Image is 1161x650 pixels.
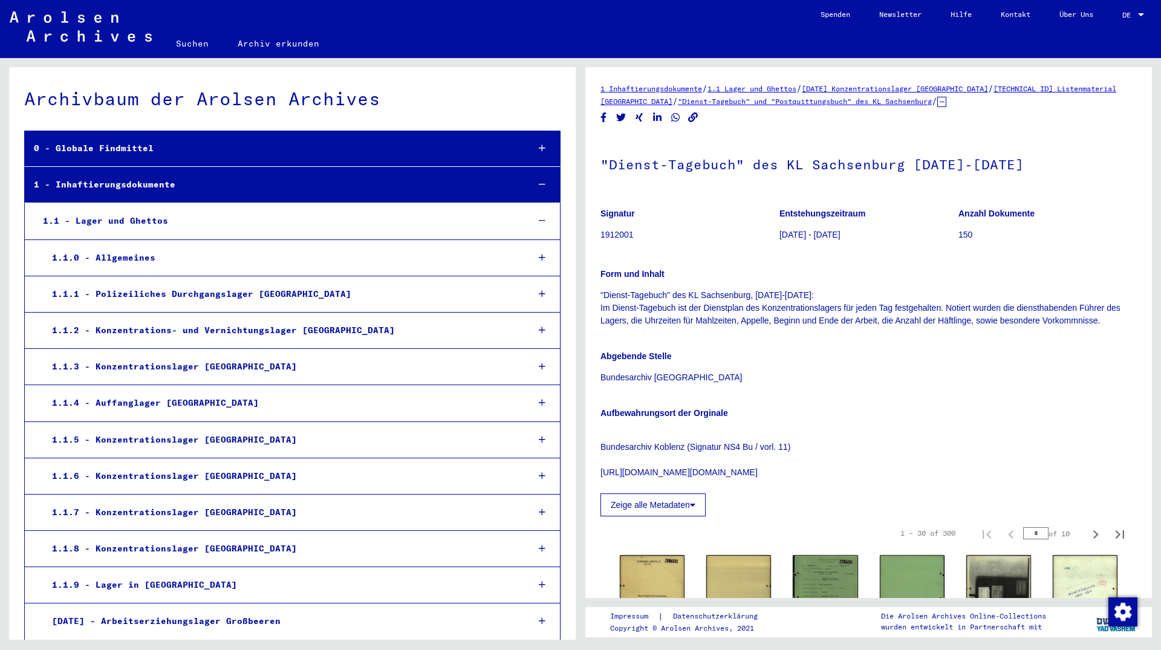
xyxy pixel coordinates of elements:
div: 1 – 30 of 300 [900,528,955,539]
div: 1.1.9 - Lager in [GEOGRAPHIC_DATA] [43,573,519,597]
b: Abgebende Stelle [600,351,671,361]
div: 1.1.0 - Allgemeines [43,246,519,270]
img: 001.jpg [966,555,1031,647]
b: Entstehungszeitraum [779,209,865,218]
img: 002.jpg [880,555,945,618]
a: Datenschutzerklärung [663,610,772,623]
button: Share on Xing [633,110,646,125]
div: of 10 [1023,528,1084,539]
div: 1.1.6 - Konzentrationslager [GEOGRAPHIC_DATA] [43,464,519,488]
a: Archiv erkunden [223,29,334,58]
a: 1.1 Lager und Ghettos [707,84,796,93]
a: "Dienst-Tagebuch" und "Postquittungsbuch" des KL Sachsenburg [678,97,932,106]
button: Next page [1084,521,1108,545]
span: / [796,83,802,94]
p: wurden entwickelt in Partnerschaft mit [881,622,1046,632]
span: / [988,83,994,94]
p: Bundesarchiv Koblenz (Signatur NS4 Bu / vorl. 11) [URL][DOMAIN_NAME][DOMAIN_NAME] [600,428,1137,479]
button: Share on LinkedIn [651,110,664,125]
span: / [672,96,678,106]
span: DE [1122,11,1136,19]
button: Previous page [999,521,1023,545]
div: Zustimmung ändern [1108,597,1137,626]
div: 1.1.4 - Auffanglager [GEOGRAPHIC_DATA] [43,391,519,415]
span: / [932,96,937,106]
div: [DATE] - Arbeitserziehungslager Großbeeren [43,609,519,633]
div: 1.1.1 - Polizeiliches Durchgangslager [GEOGRAPHIC_DATA] [43,282,519,306]
img: yv_logo.png [1094,606,1139,637]
div: 1.1.5 - Konzentrationslager [GEOGRAPHIC_DATA] [43,428,519,452]
img: 002.jpg [706,555,771,645]
img: Arolsen_neg.svg [10,11,152,42]
img: 001.jpg [620,555,685,645]
div: 1.1.3 - Konzentrationslager [GEOGRAPHIC_DATA] [43,355,519,379]
button: Share on WhatsApp [669,110,682,125]
div: 0 - Globale Findmittel [25,137,519,160]
p: [DATE] - [DATE] [779,229,958,241]
b: Signatur [600,209,635,218]
button: First page [975,521,999,545]
p: Copyright © Arolsen Archives, 2021 [610,623,772,634]
a: [DATE] Konzentrationslager [GEOGRAPHIC_DATA] [802,84,988,93]
div: 1.1 - Lager und Ghettos [34,209,519,233]
p: "Dienst-Tagebuch" des KL Sachsenburg, [DATE]-[DATE]: Im Dienst-Tagebuch ist der Dienstplan des Ko... [600,289,1137,327]
b: Form und Inhalt [600,269,665,279]
b: Aufbewahrungsort der Orginale [600,408,728,418]
p: 1912001 [600,229,779,241]
p: Die Arolsen Archives Online-Collections [881,611,1046,622]
button: Zeige alle Metadaten [600,493,706,516]
b: Anzahl Dokumente [958,209,1035,218]
p: 150 [958,229,1137,241]
div: 1.1.2 - Konzentrations- und Vernichtungslager [GEOGRAPHIC_DATA] [43,319,519,342]
button: Copy link [687,110,700,125]
img: 001.jpg [793,555,857,617]
div: 1.1.7 - Konzentrationslager [GEOGRAPHIC_DATA] [43,501,519,524]
a: Impressum [610,610,658,623]
span: / [702,83,707,94]
a: 1 Inhaftierungsdokumente [600,84,702,93]
div: 1 - Inhaftierungsdokumente [25,173,519,197]
h1: "Dienst-Tagebuch" des KL Sachsenburg [DATE]-[DATE] [600,137,1137,190]
button: Last page [1108,521,1132,545]
div: | [610,610,772,623]
img: Zustimmung ändern [1108,597,1137,626]
p: Bundesarchiv [GEOGRAPHIC_DATA] [600,371,1137,384]
button: Share on Twitter [615,110,628,125]
div: Archivbaum der Arolsen Archives [24,85,561,112]
div: 1.1.8 - Konzentrationslager [GEOGRAPHIC_DATA] [43,537,519,561]
button: Share on Facebook [597,110,610,125]
a: Suchen [161,29,223,58]
img: 002.jpg [1053,555,1117,648]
